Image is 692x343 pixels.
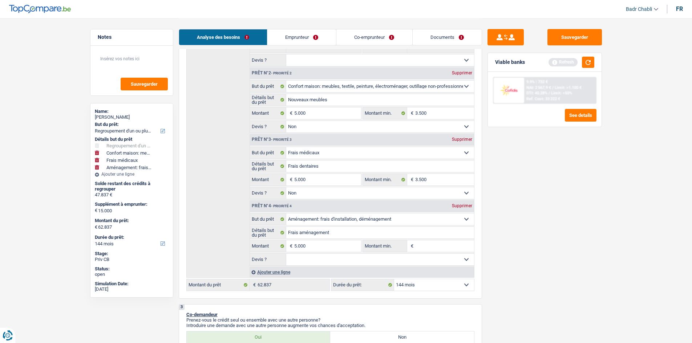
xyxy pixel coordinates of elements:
div: [PERSON_NAME] [95,114,169,120]
div: Ajouter une ligne [250,267,474,277]
div: Supprimer [450,204,474,208]
div: Prêt n°4 [250,204,294,208]
img: TopCompare Logo [9,5,71,13]
p: Prenez-vous le crédit seul ou ensemble avec une autre personne? [186,317,474,323]
span: € [286,107,294,119]
span: € [407,174,415,185]
label: But du prêt: [95,122,167,127]
div: Viable banks [495,59,525,65]
label: Montant min. [363,174,407,185]
div: Prêt n°3 [250,137,294,142]
label: Détails but du prêt [250,227,287,238]
label: Devis ? [250,187,287,199]
span: / [552,85,554,90]
span: € [286,174,294,185]
label: Montant [250,107,287,119]
div: Stage: [95,251,169,257]
span: - Priorité 3 [271,138,292,142]
span: € [95,224,97,230]
div: Ref. Cost: 33 222 € [526,97,560,101]
button: Sauvegarder [121,78,168,90]
label: Montant min. [363,107,407,119]
label: Montant du prêt [187,279,250,291]
p: Introduire une demande avec une autre personne augmente vos chances d'acceptation. [186,323,474,328]
div: Supprimer [450,71,474,75]
button: Sauvegarder [547,29,602,45]
label: Montant [250,174,287,185]
div: Priv CB [95,257,169,262]
a: Emprunteur [267,29,336,45]
div: Solde restant des crédits à regrouper [95,181,169,192]
a: Co-emprunteur [336,29,412,45]
div: open [95,271,169,277]
span: Limit: <50% [551,91,572,95]
div: Détails but du prêt [95,136,169,142]
label: Supplément à emprunter: [95,201,167,207]
label: Non [330,331,474,343]
span: NAI: 2 567,9 € [526,85,551,90]
span: Badr Chabli [626,6,652,12]
div: 9.9% | 732 € [526,79,548,84]
label: Devis ? [250,254,287,265]
label: But du prêt [250,147,287,159]
div: Simulation Date: [95,281,169,287]
div: Refresh [549,58,578,66]
div: Supprimer [450,137,474,142]
label: Devis ? [250,54,287,66]
div: [DATE] [95,286,169,292]
div: Ajouter une ligne [95,172,169,177]
label: Détails but du prêt [250,160,287,172]
span: Sauvegarder [131,82,158,86]
label: Durée du prêt: [331,279,394,291]
div: 47.837 € [95,192,169,198]
label: Montant min. [363,240,407,252]
div: 3 [179,305,185,310]
div: fr [676,5,683,12]
label: Durée du prêt: [95,234,167,240]
label: Devis ? [250,121,287,132]
a: Documents [413,29,482,45]
label: But du prêt [250,81,287,92]
span: € [407,107,415,119]
span: - Priorité 2 [271,71,292,75]
label: Montant [250,240,287,252]
div: Status: [95,266,169,272]
span: € [95,208,97,213]
div: Prêt n°2 [250,71,294,75]
span: DTI: 40.28% [526,91,547,95]
label: But du prêt [250,213,287,225]
button: See details [565,109,596,122]
span: - Priorité 4 [271,204,292,208]
label: Détails but du prêt [250,94,287,106]
span: / [549,91,550,95]
span: Co-demandeur [186,312,218,317]
span: € [250,279,258,291]
span: € [286,240,294,252]
label: Oui [187,331,331,343]
span: € [407,240,415,252]
label: Montant du prêt: [95,218,167,224]
h5: Notes [98,34,166,40]
a: Badr Chabli [620,3,658,15]
img: Cofidis [495,83,522,97]
a: Analyse des besoins [179,29,267,45]
div: Name: [95,109,169,114]
span: Limit: >1.100 € [555,85,582,90]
